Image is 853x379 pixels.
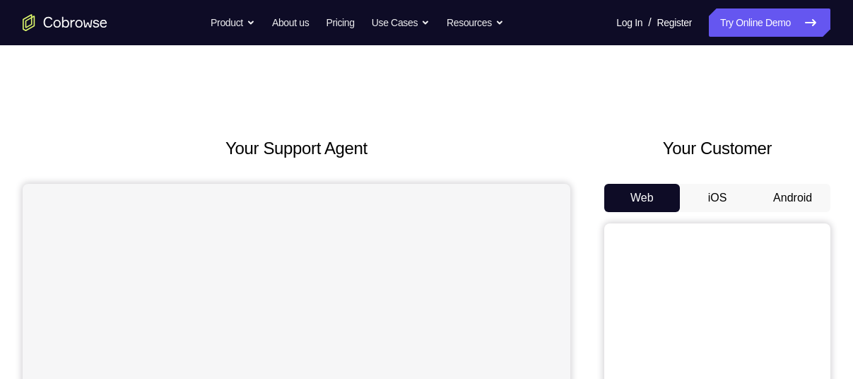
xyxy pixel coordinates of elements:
[326,8,354,37] a: Pricing
[23,14,107,31] a: Go to the home page
[680,184,755,212] button: iOS
[211,8,255,37] button: Product
[604,136,830,161] h2: Your Customer
[447,8,504,37] button: Resources
[755,184,830,212] button: Android
[604,184,680,212] button: Web
[272,8,309,37] a: About us
[372,8,430,37] button: Use Cases
[709,8,830,37] a: Try Online Demo
[23,136,570,161] h2: Your Support Agent
[648,14,651,31] span: /
[616,8,642,37] a: Log In
[657,8,692,37] a: Register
